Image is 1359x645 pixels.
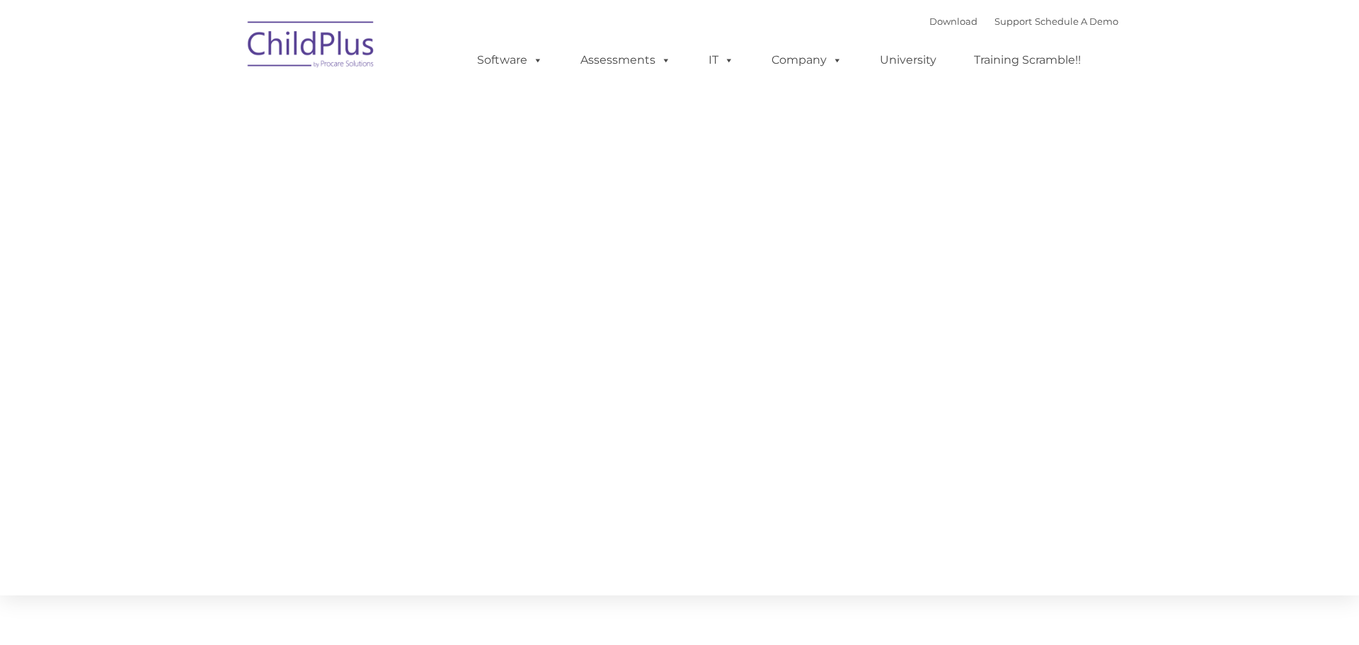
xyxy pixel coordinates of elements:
[241,11,382,82] img: ChildPlus by Procare Solutions
[960,46,1095,74] a: Training Scramble!!
[994,16,1032,27] a: Support
[463,46,557,74] a: Software
[694,46,748,74] a: IT
[566,46,685,74] a: Assessments
[929,16,1118,27] font: |
[866,46,951,74] a: University
[929,16,977,27] a: Download
[757,46,856,74] a: Company
[1035,16,1118,27] a: Schedule A Demo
